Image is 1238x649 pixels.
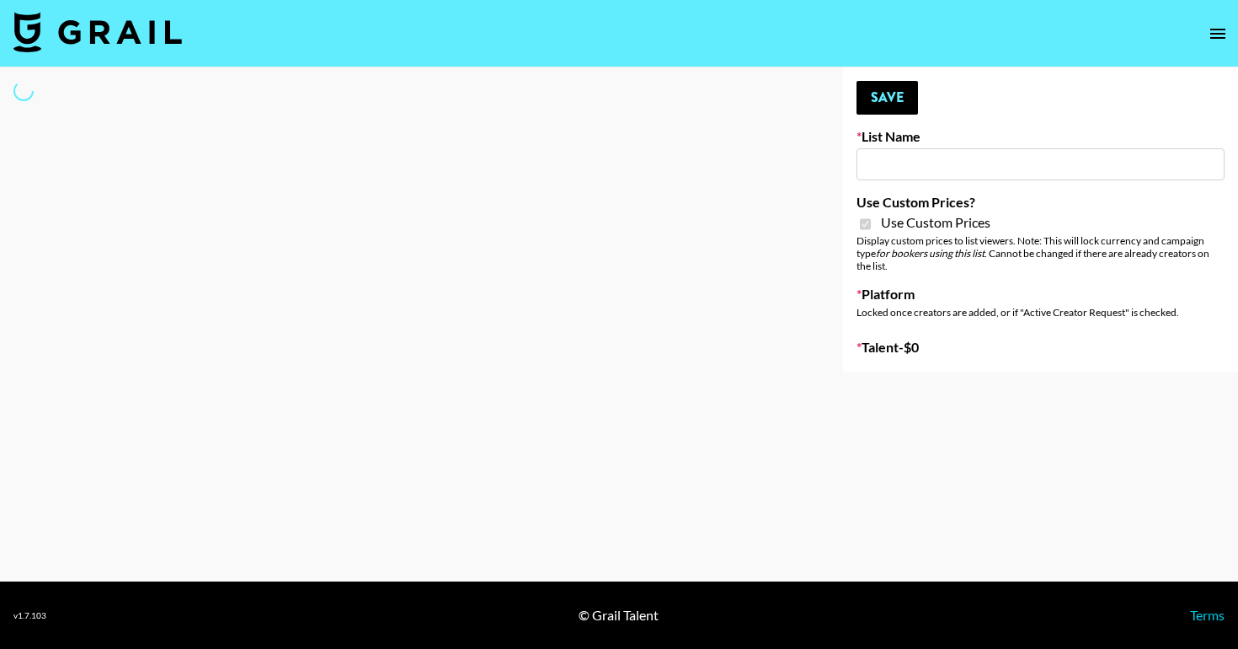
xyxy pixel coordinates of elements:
[13,12,182,52] img: Grail Talent
[856,81,918,115] button: Save
[579,607,659,624] div: © Grail Talent
[876,247,985,260] em: for bookers using this list
[856,306,1225,319] div: Locked once creators are added, or if "Active Creator Request" is checked.
[856,339,1225,356] label: Talent - $ 0
[1190,607,1225,623] a: Terms
[856,286,1225,303] label: Platform
[881,214,990,231] span: Use Custom Prices
[13,610,46,621] div: v 1.7.103
[856,128,1225,145] label: List Name
[1201,17,1235,51] button: open drawer
[856,194,1225,211] label: Use Custom Prices?
[856,234,1225,272] div: Display custom prices to list viewers. Note: This will lock currency and campaign type . Cannot b...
